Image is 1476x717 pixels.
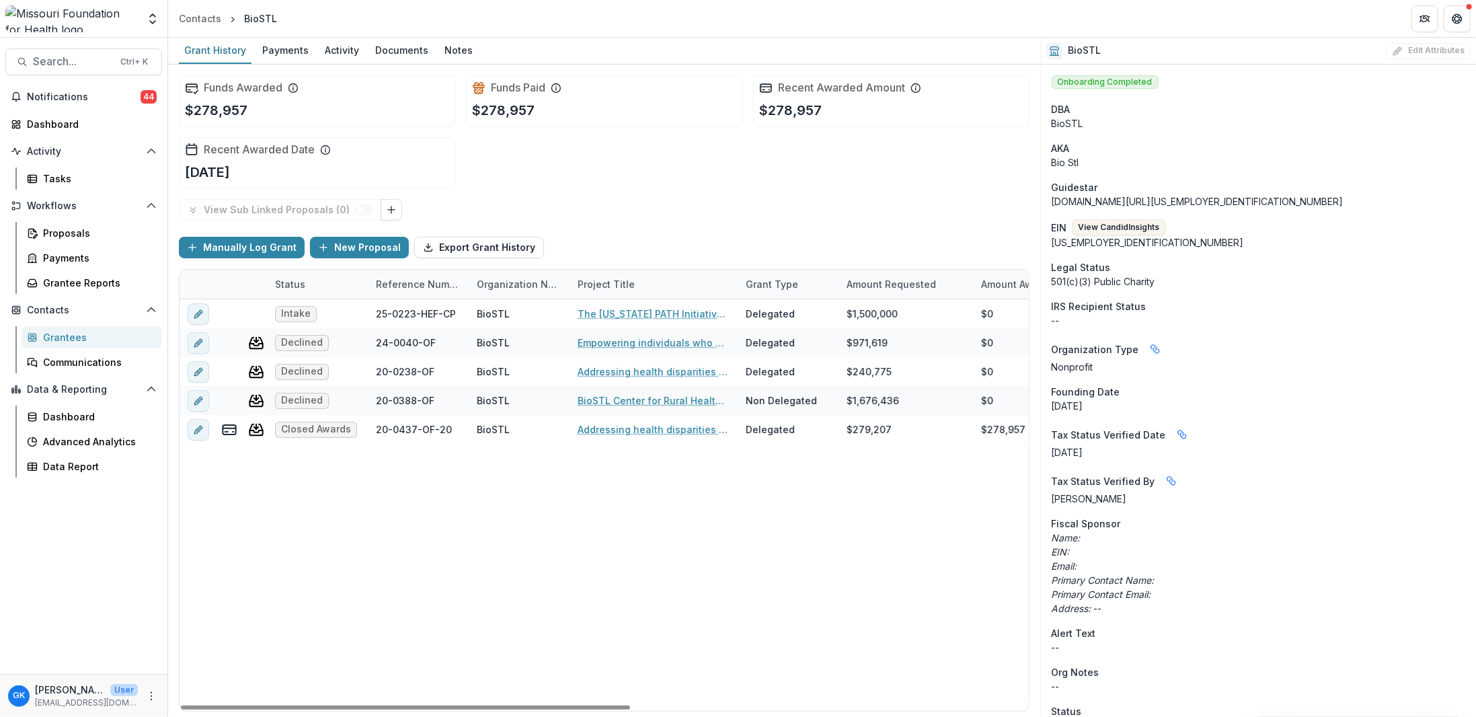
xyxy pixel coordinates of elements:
[281,424,351,435] span: Closed Awards
[1386,43,1471,59] button: Edit Attributes
[5,113,162,135] a: Dashboard
[22,455,162,478] a: Data Report
[5,141,162,162] button: Open Activity
[477,422,510,437] div: BioSTL
[1052,360,1465,374] p: Nonprofit
[381,199,402,221] button: Link Grants
[1052,603,1091,614] i: Address:
[1444,5,1471,32] button: Get Help
[27,91,141,103] span: Notifications
[204,143,315,156] h2: Recent Awarded Date
[22,406,162,428] a: Dashboard
[221,422,237,438] button: view-payments
[1052,546,1070,558] i: EIN:
[1052,517,1121,531] span: Fiscal Sponsor
[778,81,905,94] h2: Recent Awarded Amount
[143,5,162,32] button: Open entity switcher
[43,251,151,265] div: Payments
[578,365,730,379] a: Addressing health disparities during [MEDICAL_DATA] Pandemic through Innovation
[5,5,138,32] img: Missouri Foundation for Health logo
[469,277,570,291] div: Organization Name
[43,330,151,344] div: Grantees
[319,40,364,60] div: Activity
[1052,194,1465,209] div: [DOMAIN_NAME][URL][US_EMPLOYER_IDENTIFICATION_NUMBER]
[439,38,478,64] a: Notes
[368,270,469,299] div: Reference Number
[188,390,209,412] button: edit
[310,237,409,258] button: New Proposal
[5,195,162,217] button: Open Workflows
[185,100,247,120] p: $278,957
[1052,180,1098,194] span: Guidestar
[738,270,839,299] div: Grant Type
[738,277,806,291] div: Grant Type
[973,270,1074,299] div: Amount Awarded
[141,90,157,104] span: 44
[477,307,510,321] div: BioSTL
[179,38,251,64] a: Grant History
[1052,75,1159,89] span: Onboarding Completed
[376,307,456,321] div: 25-0223-HEF-CP
[13,691,25,700] div: Grace Kyung
[5,379,162,400] button: Open Data & Reporting
[179,40,251,60] div: Grant History
[1052,221,1067,235] p: EIN
[188,332,209,354] button: edit
[839,270,973,299] div: Amount Requested
[477,365,510,379] div: BioSTL
[204,204,355,216] p: View Sub Linked Proposals ( 0 )
[981,422,1025,437] div: $278,957
[281,337,323,348] span: Declined
[1052,626,1096,640] span: Alert Text
[376,365,434,379] div: 20-0238-OF
[1052,445,1465,459] p: [DATE]
[185,162,230,182] p: [DATE]
[1161,470,1182,492] button: Linked binding
[847,393,899,408] div: $1,676,436
[35,683,105,697] p: [PERSON_NAME]
[43,226,151,240] div: Proposals
[267,270,368,299] div: Status
[1052,532,1081,543] i: Name:
[281,308,311,319] span: Intake
[22,430,162,453] a: Advanced Analytics
[1052,102,1071,116] span: DBA
[1052,260,1111,274] span: Legal Status
[257,40,314,60] div: Payments
[319,38,364,64] a: Activity
[847,422,892,437] div: $279,207
[368,277,469,291] div: Reference Number
[477,393,510,408] div: BioSTL
[267,277,313,291] div: Status
[746,393,817,408] div: Non Delegated
[1052,385,1120,399] span: Founding Date
[570,270,738,299] div: Project Title
[1052,492,1465,506] p: [PERSON_NAME]
[981,307,993,321] div: $0
[22,272,162,294] a: Grantee Reports
[188,419,209,441] button: edit
[179,11,221,26] div: Contacts
[281,366,323,377] span: Declined
[370,38,434,64] a: Documents
[469,270,570,299] div: Organization Name
[43,172,151,186] div: Tasks
[1052,665,1099,679] span: Org Notes
[5,48,162,75] button: Search...
[472,100,535,120] p: $278,957
[118,54,151,69] div: Ctrl + K
[22,167,162,190] a: Tasks
[1073,219,1166,235] button: View CandidInsights
[1052,601,1465,615] p: --
[847,336,888,350] div: $971,619
[22,222,162,244] a: Proposals
[257,38,314,64] a: Payments
[204,81,282,94] h2: Funds Awarded
[110,684,138,696] p: User
[43,435,151,449] div: Advanced Analytics
[179,237,305,258] button: Manually Log Grant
